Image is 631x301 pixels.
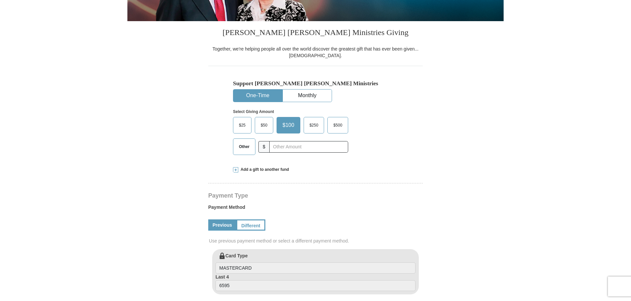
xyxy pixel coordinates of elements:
button: Monthly [283,90,332,102]
span: $25 [236,120,249,130]
h5: Support [PERSON_NAME] [PERSON_NAME] Ministries [233,80,398,87]
input: Card Type [216,262,415,274]
span: $ [258,141,270,153]
span: Use previous payment method or select a different payment method. [209,238,423,244]
h4: Payment Type [208,193,423,198]
a: Different [236,219,265,231]
a: Previous [208,219,236,231]
span: $50 [257,120,271,130]
label: Card Type [216,252,415,274]
input: Last 4 [216,280,415,291]
label: Payment Method [208,204,423,214]
h3: [PERSON_NAME] [PERSON_NAME] Ministries Giving [208,21,423,46]
div: Together, we're helping people all over the world discover the greatest gift that has ever been g... [208,46,423,59]
strong: Select Giving Amount [233,109,274,114]
span: $100 [279,120,298,130]
label: Last 4 [216,274,415,291]
span: Add a gift to another fund [238,167,289,172]
span: $500 [330,120,346,130]
span: Other [236,142,253,152]
span: $250 [306,120,322,130]
button: One-Time [233,90,282,102]
input: Other Amount [269,141,348,153]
